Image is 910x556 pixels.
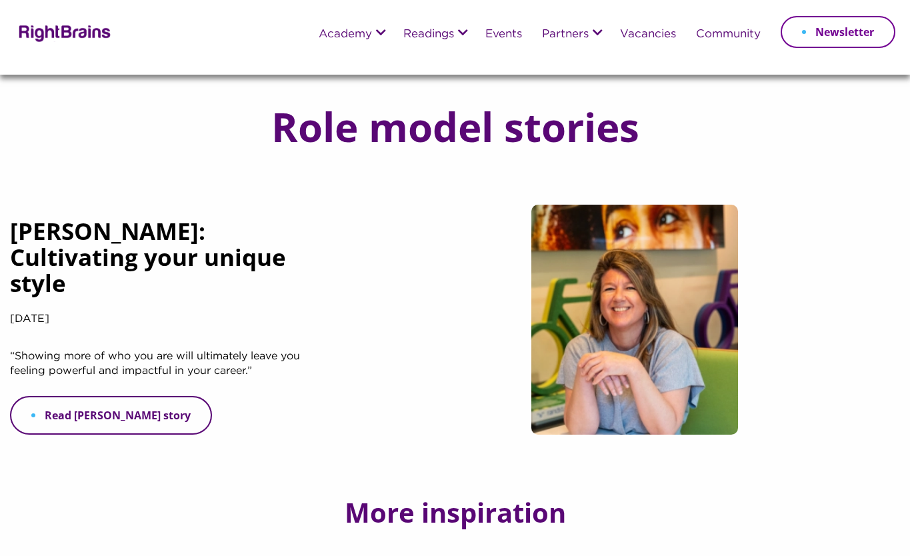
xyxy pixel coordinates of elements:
[10,314,49,324] span: [DATE]
[10,349,316,396] p: “Showing more of who you are will ultimately leave you feeling powerful and impactful in your car...
[781,16,895,48] a: Newsletter
[620,29,676,41] a: Vacancies
[15,23,111,42] img: Rightbrains
[319,29,372,41] a: Academy
[542,29,589,41] a: Partners
[403,29,454,41] a: Readings
[10,396,212,435] a: Read [PERSON_NAME] story
[245,105,666,149] h1: Role model stories
[10,218,316,309] h5: [PERSON_NAME]: Cultivating your unique style
[485,29,522,41] a: Events
[696,29,761,41] a: Community
[345,498,566,528] h3: More inspiration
